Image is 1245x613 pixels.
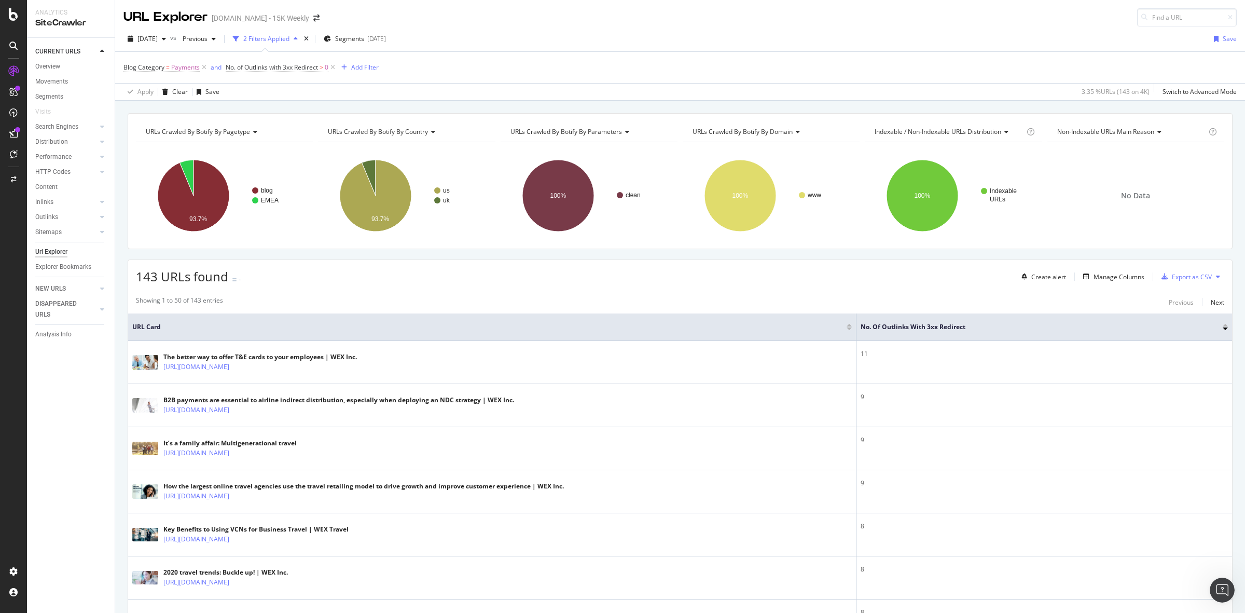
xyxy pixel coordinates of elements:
[1163,87,1237,96] div: Switch to Advanced Mode
[35,247,107,257] a: Url Explorer
[35,212,97,223] a: Outlinks
[371,215,389,223] text: 93.7%
[861,392,1228,402] div: 9
[443,197,450,204] text: uk
[163,448,229,458] a: [URL][DOMAIN_NAME]
[35,262,91,273] div: Explorer Bookmarks
[35,197,97,208] a: Inlinks
[163,577,229,588] a: [URL][DOMAIN_NAME]
[325,60,328,75] span: 0
[35,61,60,72] div: Overview
[171,60,200,75] span: Payments
[443,187,450,194] text: us
[163,491,229,501] a: [URL][DOMAIN_NAME]
[1121,190,1150,201] span: No Data
[192,84,219,100] button: Save
[35,227,97,238] a: Sitemaps
[550,192,566,199] text: 100%
[232,278,237,281] img: Equal
[123,63,164,72] span: Blog Category
[35,106,51,117] div: Visits
[1055,124,1207,140] h4: Non-Indexable URLs Main Reason
[132,528,158,541] img: main image
[35,283,66,294] div: NEW URLS
[1137,8,1237,26] input: Find a URL
[861,349,1228,359] div: 11
[229,31,302,47] button: 2 Filters Applied
[683,151,858,241] svg: A chart.
[1079,270,1144,283] button: Manage Columns
[35,121,78,132] div: Search Engines
[35,91,107,102] a: Segments
[320,31,390,47] button: Segments[DATE]
[1211,298,1224,307] div: Next
[1057,127,1154,136] span: Non-Indexable URLs Main Reason
[35,121,97,132] a: Search Engines
[693,127,793,136] span: URLs Crawled By Botify By domain
[163,525,349,534] div: Key Benefits to Using VCNs for Business Travel | WEX Travel
[137,34,158,43] span: 2025 Sep. 22nd
[211,63,222,72] div: and
[35,46,97,57] a: CURRENT URLS
[123,84,154,100] button: Apply
[861,479,1228,488] div: 9
[35,182,107,193] a: Content
[1157,268,1212,285] button: Export as CSV
[132,571,158,584] img: main image
[1223,34,1237,43] div: Save
[320,63,323,72] span: >
[318,151,493,241] div: A chart.
[136,151,311,241] svg: A chart.
[1031,273,1066,281] div: Create alert
[35,76,107,87] a: Movements
[35,212,58,223] div: Outlinks
[163,568,288,577] div: 2020 travel trends: Buckle up! | WEX Inc.
[35,152,97,162] a: Performance
[172,87,188,96] div: Clear
[302,34,311,44] div: times
[35,329,72,340] div: Analysis Info
[861,565,1228,574] div: 8
[35,152,72,162] div: Performance
[1169,296,1194,308] button: Previous
[136,296,223,308] div: Showing 1 to 50 of 143 entries
[915,192,931,199] text: 100%
[146,127,250,136] span: URLs Crawled By Botify By pagetype
[35,8,106,17] div: Analytics
[132,322,844,332] span: URL Card
[35,61,107,72] a: Overview
[163,534,229,544] a: [URL][DOMAIN_NAME]
[35,106,61,117] a: Visits
[861,322,1207,332] span: No. of Outlinks with 3xx Redirect
[35,46,80,57] div: CURRENT URLS
[163,362,229,372] a: [URL][DOMAIN_NAME]
[501,151,676,241] div: A chart.
[1169,298,1194,307] div: Previous
[865,151,1040,241] div: A chart.
[1210,31,1237,47] button: Save
[189,215,207,223] text: 93.7%
[1082,87,1150,96] div: 3.35 % URLs ( 143 on 4K )
[35,298,88,320] div: DISAPPEARED URLS
[690,124,850,140] h4: URLs Crawled By Botify By domain
[239,275,241,284] div: -
[990,187,1017,195] text: Indexable
[35,247,67,257] div: Url Explorer
[35,262,107,273] a: Explorer Bookmarks
[178,31,220,47] button: Previous
[35,298,97,320] a: DISAPPEARED URLS
[163,352,357,362] div: The better way to offer T&E cards to your employees | WEX Inc.
[1210,578,1235,603] iframe: Intercom live chat
[211,62,222,72] button: and
[163,439,297,448] div: It’s a family affair: Multigenerational travel
[732,192,748,199] text: 100%
[163,405,229,415] a: [URL][DOMAIN_NAME]
[367,34,386,43] div: [DATE]
[35,167,97,178] a: HTTP Codes
[243,34,289,43] div: 2 Filters Applied
[178,34,208,43] span: Previous
[1158,84,1237,100] button: Switch to Advanced Mode
[873,124,1024,140] h4: Indexable / Non-Indexable URLs Distribution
